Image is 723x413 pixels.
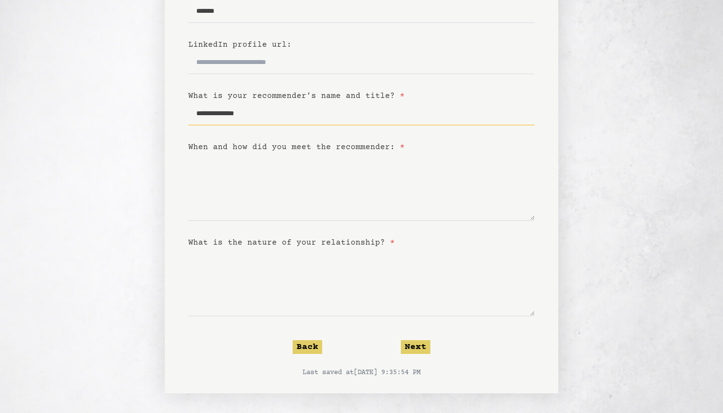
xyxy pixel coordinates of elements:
label: LinkedIn profile url: [188,40,292,49]
label: When and how did you meet the recommender: [188,143,405,152]
button: Next [401,340,430,354]
label: What is your recommender’s name and title? [188,92,405,100]
label: What is the nature of your relationship? [188,238,395,247]
p: Last saved at [DATE] 9:35:54 PM [188,368,535,378]
button: Back [293,340,322,354]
